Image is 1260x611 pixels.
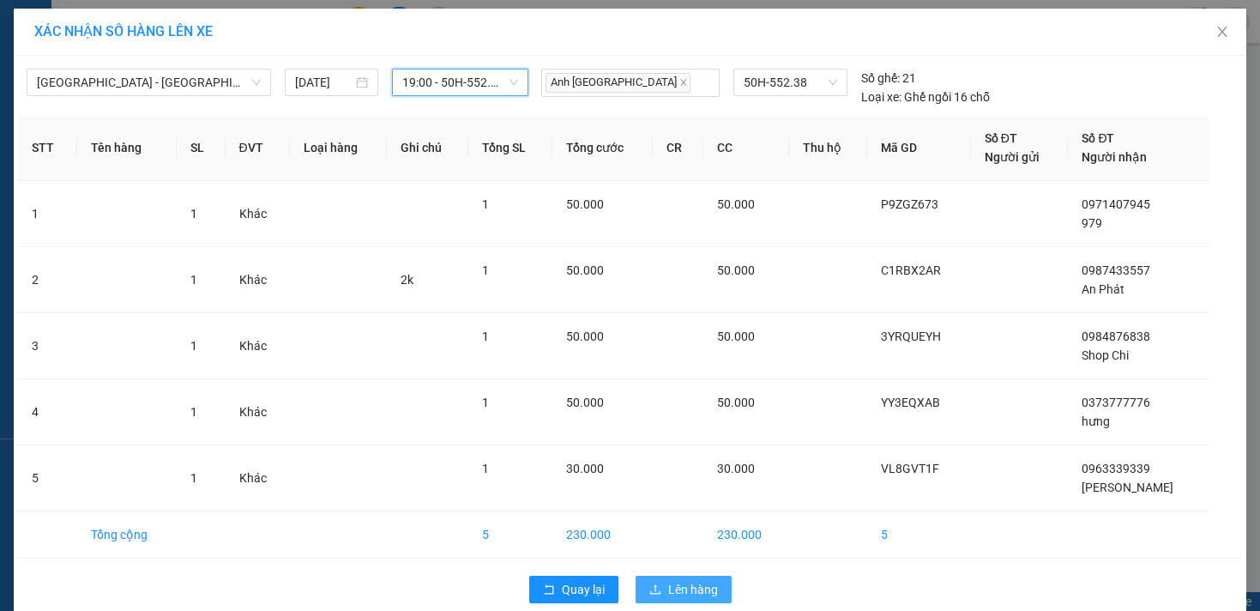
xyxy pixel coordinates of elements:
[717,263,755,277] span: 50.000
[703,115,788,181] th: CC
[482,396,489,409] span: 1
[529,576,618,603] button: rollbackQuay lại
[653,115,703,181] th: CR
[468,115,552,181] th: Tổng SL
[18,313,77,379] td: 3
[190,273,197,287] span: 1
[190,339,197,353] span: 1
[717,197,755,211] span: 50.000
[552,115,653,181] th: Tổng cước
[861,88,901,106] span: Loại xe:
[34,23,213,39] span: XÁC NHẬN SỐ HÀNG LÊN XE
[18,181,77,247] td: 1
[861,69,916,88] div: 21
[482,197,489,211] span: 1
[18,379,77,445] td: 4
[226,445,291,511] td: Khác
[717,462,755,475] span: 30.000
[1082,396,1150,409] span: 0373777776
[18,247,77,313] td: 2
[546,73,690,93] span: Anh [GEOGRAPHIC_DATA]
[482,263,489,277] span: 1
[636,576,732,603] button: uploadLên hàng
[190,405,197,419] span: 1
[881,197,938,211] span: P9ZGZ673
[295,73,353,92] input: 15/08/2025
[226,247,291,313] td: Khác
[402,70,518,95] span: 19:00 - 50H-552.38
[881,263,941,277] span: C1RBX2AR
[566,263,604,277] span: 50.000
[744,70,837,95] span: 50H-552.38
[552,511,653,559] td: 230.000
[226,181,291,247] td: Khác
[1215,25,1229,39] span: close
[18,445,77,511] td: 5
[226,379,291,445] td: Khác
[482,330,489,343] span: 1
[1082,150,1147,164] span: Người nhận
[881,462,939,475] span: VL8GVT1F
[562,580,605,599] span: Quay lại
[387,115,468,181] th: Ghi chú
[190,471,197,485] span: 1
[226,313,291,379] td: Khác
[482,462,489,475] span: 1
[881,330,941,343] span: 3YRQUEYH
[1198,9,1246,57] button: Close
[77,115,177,181] th: Tên hàng
[1082,282,1124,296] span: An Phát
[1082,131,1114,145] span: Số ĐT
[18,115,77,181] th: STT
[668,580,718,599] span: Lên hàng
[717,330,755,343] span: 50.000
[867,115,971,181] th: Mã GD
[566,330,604,343] span: 50.000
[290,115,387,181] th: Loại hàng
[1082,216,1102,230] span: 979
[1082,414,1110,428] span: hưng
[468,511,552,559] td: 5
[861,69,900,88] span: Số ghế:
[861,88,990,106] div: Ghế ngồi 16 chỗ
[1082,330,1150,343] span: 0984876838
[717,396,755,409] span: 50.000
[881,396,940,409] span: YY3EQXAB
[789,115,867,181] th: Thu hộ
[566,197,604,211] span: 50.000
[37,70,261,95] span: Sài Gòn - Lộc Ninh
[649,584,661,597] span: upload
[1082,462,1150,475] span: 0963339339
[566,396,604,409] span: 50.000
[679,78,688,87] span: close
[226,115,291,181] th: ĐVT
[77,511,177,559] td: Tổng cộng
[703,511,788,559] td: 230.000
[985,150,1040,164] span: Người gửi
[1082,348,1129,362] span: Shop Chi
[190,207,197,221] span: 1
[1082,481,1173,494] span: [PERSON_NAME]
[401,273,413,287] span: 2k
[177,115,226,181] th: SL
[566,462,604,475] span: 30.000
[1082,263,1150,277] span: 0987433557
[543,584,555,597] span: rollback
[985,131,1017,145] span: Số ĐT
[1082,197,1150,211] span: 0971407945
[867,511,971,559] td: 5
